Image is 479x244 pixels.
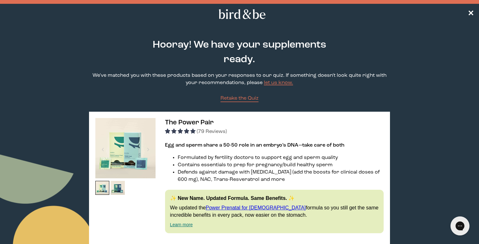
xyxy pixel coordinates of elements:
[165,119,214,126] span: The Power Pair
[178,154,384,162] li: Formulated by fertility doctors to support egg and sperm quality
[178,169,384,183] li: Defends against damage with [MEDICAL_DATA] (add the boosts for clinical doses of 600 mg), NAC, Tr...
[197,129,227,134] span: (79 Reviews)
[206,205,306,210] a: Power Prenatal for [DEMOGRAPHIC_DATA]
[468,10,474,18] span: ✕
[170,204,379,219] p: We updated the formula so you still get the same incredible benefits in every pack, now easier on...
[220,95,259,102] a: Retake the Quiz
[170,195,295,201] strong: ✨ New Name. Updated Formula. Same Benefits. ✨
[165,143,344,148] strong: Egg and sperm share a 50-50 role in an embryo’s DNA—take care of both
[220,96,259,101] span: Retake the Quiz
[178,162,384,169] li: Contains essentials to prep for pregnancy/build healthy sperm
[165,129,197,134] span: 4.92 stars
[149,38,330,67] h2: Hooray! We have your supplements ready.
[89,72,390,87] p: We've matched you with these products based on your responses to our quiz. If something doesn't l...
[111,181,125,195] img: thumbnail image
[170,222,193,227] a: Learn more
[95,118,156,178] img: thumbnail image
[447,214,473,238] iframe: Gorgias live chat messenger
[468,9,474,20] a: ✕
[95,181,110,195] img: thumbnail image
[264,80,293,85] a: let us know.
